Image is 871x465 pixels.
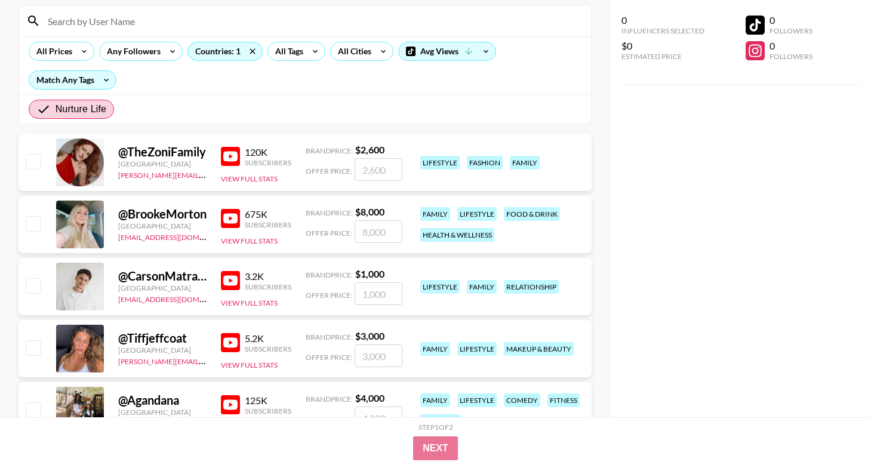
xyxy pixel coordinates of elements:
[118,346,207,355] div: [GEOGRAPHIC_DATA]
[413,436,458,460] button: Next
[41,11,584,30] input: Search by User Name
[245,332,291,344] div: 5.2K
[355,206,384,217] strong: $ 8,000
[420,280,460,294] div: lifestyle
[420,393,450,407] div: family
[245,208,291,220] div: 675K
[306,208,353,217] span: Brand Price:
[420,414,461,428] div: haircare
[504,280,559,294] div: relationship
[29,71,116,89] div: Match Any Tags
[420,342,450,356] div: family
[118,292,238,304] a: [EMAIL_ADDRESS][DOMAIN_NAME]
[118,408,207,417] div: [GEOGRAPHIC_DATA]
[306,353,352,362] span: Offer Price:
[306,415,352,424] span: Offer Price:
[504,207,560,221] div: food & drink
[56,102,106,116] span: Nurture Life
[306,146,353,155] span: Brand Price:
[118,207,207,221] div: @ BrookeMorton
[118,144,207,159] div: @ TheZoniFamily
[418,423,453,432] div: Step 1 of 2
[306,291,352,300] span: Offer Price:
[457,207,497,221] div: lifestyle
[245,158,291,167] div: Subscribers
[621,14,704,26] div: 0
[118,168,295,180] a: [PERSON_NAME][EMAIL_ADDRESS][DOMAIN_NAME]
[306,395,353,404] span: Brand Price:
[355,268,384,279] strong: $ 1,000
[399,42,495,60] div: Avg Views
[245,146,291,158] div: 120K
[245,344,291,353] div: Subscribers
[245,220,291,229] div: Subscribers
[118,284,207,292] div: [GEOGRAPHIC_DATA]
[467,280,497,294] div: family
[770,14,812,26] div: 0
[770,52,812,61] div: Followers
[100,42,163,60] div: Any Followers
[621,26,704,35] div: Influencers Selected
[118,393,207,408] div: @ Agandana
[547,393,580,407] div: fitness
[420,228,494,242] div: health & wellness
[118,159,207,168] div: [GEOGRAPHIC_DATA]
[306,229,352,238] span: Offer Price:
[504,393,540,407] div: comedy
[221,333,240,352] img: YouTube
[770,26,812,35] div: Followers
[331,42,374,60] div: All Cities
[457,342,497,356] div: lifestyle
[621,52,704,61] div: Estimated Price
[118,221,207,230] div: [GEOGRAPHIC_DATA]
[457,393,497,407] div: lifestyle
[245,270,291,282] div: 3.2K
[355,282,402,305] input: 1,000
[245,282,291,291] div: Subscribers
[306,270,353,279] span: Brand Price:
[420,207,450,221] div: family
[355,344,402,367] input: 3,000
[355,158,402,181] input: 2,600
[118,331,207,346] div: @ Tiffjeffcoat
[306,332,353,341] span: Brand Price:
[504,342,574,356] div: makeup & beauty
[306,167,352,175] span: Offer Price:
[355,220,402,243] input: 8,000
[118,269,207,284] div: @ CarsonMatranga
[420,156,460,170] div: lifestyle
[510,156,540,170] div: family
[118,355,295,366] a: [PERSON_NAME][EMAIL_ADDRESS][DOMAIN_NAME]
[355,330,384,341] strong: $ 3,000
[221,236,278,245] button: View Full Stats
[221,395,240,414] img: YouTube
[221,361,278,369] button: View Full Stats
[811,405,857,451] iframe: Drift Widget Chat Controller
[355,144,384,155] strong: $ 2,600
[29,42,75,60] div: All Prices
[221,209,240,228] img: YouTube
[245,395,291,407] div: 125K
[355,392,384,404] strong: $ 4,000
[770,40,812,52] div: 0
[188,42,262,60] div: Countries: 1
[221,271,240,290] img: YouTube
[118,230,238,242] a: [EMAIL_ADDRESS][DOMAIN_NAME]
[221,147,240,166] img: YouTube
[355,407,402,429] input: 4,000
[621,40,704,52] div: $0
[221,174,278,183] button: View Full Stats
[467,156,503,170] div: fashion
[221,298,278,307] button: View Full Stats
[245,407,291,415] div: Subscribers
[268,42,306,60] div: All Tags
